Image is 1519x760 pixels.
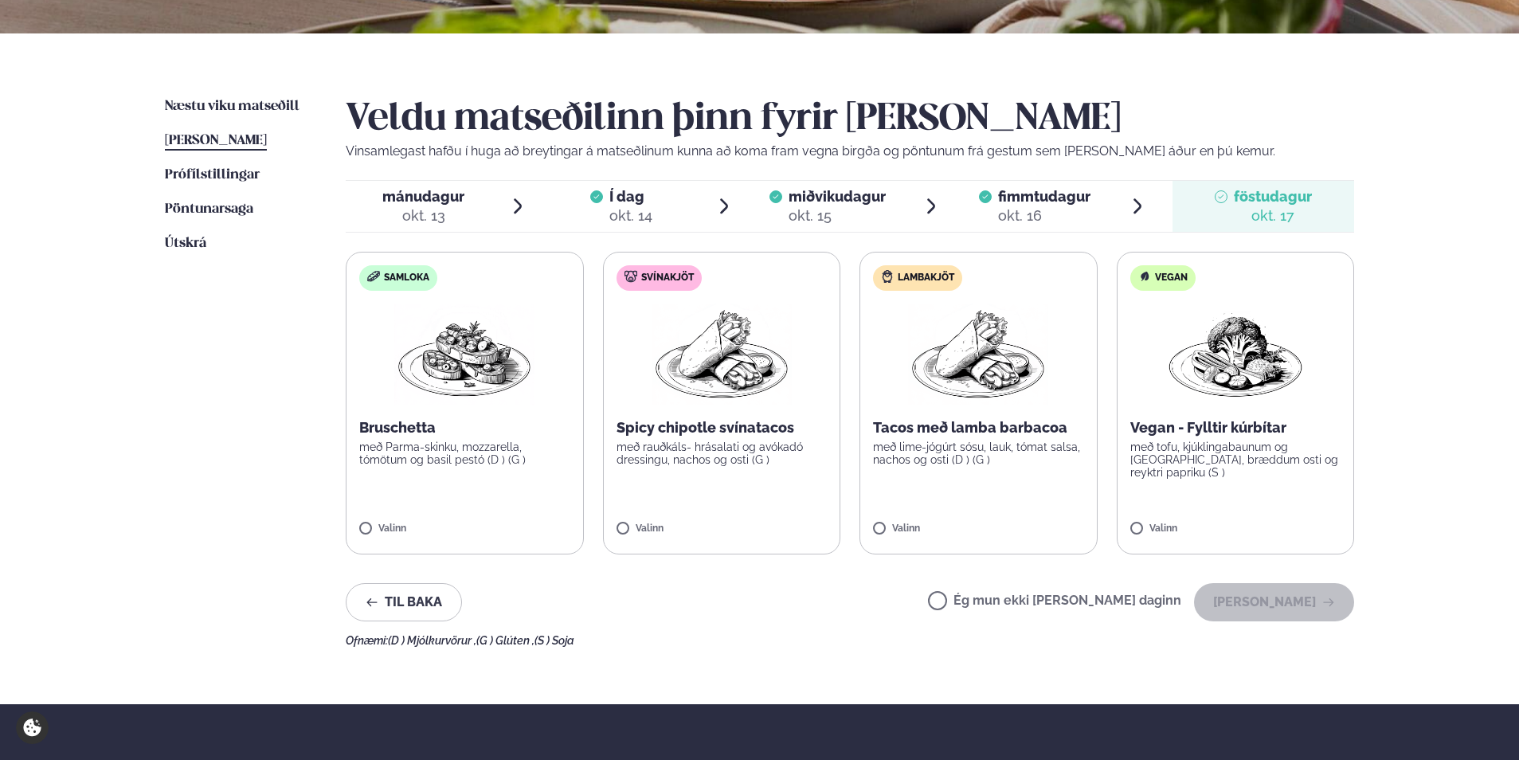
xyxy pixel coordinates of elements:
span: Samloka [384,272,429,284]
p: Tacos með lamba barbacoa [873,418,1084,437]
a: Næstu viku matseðill [165,97,299,116]
a: Pöntunarsaga [165,200,253,219]
button: [PERSON_NAME] [1194,583,1354,621]
span: fimmtudagur [998,188,1090,205]
img: Wraps.png [652,304,792,405]
span: mánudagur [382,188,464,205]
div: okt. 13 [382,206,464,225]
div: okt. 15 [789,206,886,225]
span: [PERSON_NAME] [165,134,267,147]
span: Lambakjöt [898,272,954,284]
p: Vinsamlegast hafðu í huga að breytingar á matseðlinum kunna að koma fram vegna birgða og pöntunum... [346,142,1354,161]
span: Vegan [1155,272,1188,284]
a: [PERSON_NAME] [165,131,267,151]
p: með Parma-skinku, mozzarella, tómötum og basil pestó (D ) (G ) [359,441,570,466]
p: Spicy chipotle svínatacos [617,418,828,437]
p: með tofu, kjúklingabaunum og [GEOGRAPHIC_DATA], bræddum osti og reyktri papriku (S ) [1130,441,1341,479]
span: Í dag [609,187,652,206]
span: Pöntunarsaga [165,202,253,216]
a: Útskrá [165,234,206,253]
p: með rauðkáls- hrásalati og avókadó dressingu, nachos og osti (G ) [617,441,828,466]
a: Prófílstillingar [165,166,260,185]
img: Bruschetta.png [394,304,534,405]
h2: Veldu matseðilinn þinn fyrir [PERSON_NAME] [346,97,1354,142]
img: sandwich-new-16px.svg [367,271,380,282]
img: Lamb.svg [881,270,894,283]
div: okt. 17 [1234,206,1312,225]
img: pork.svg [624,270,637,283]
button: Til baka [346,583,462,621]
img: Wraps.png [908,304,1048,405]
img: Vegan.svg [1138,270,1151,283]
span: Prófílstillingar [165,168,260,182]
span: miðvikudagur [789,188,886,205]
div: Ofnæmi: [346,634,1354,647]
span: (G ) Glúten , [476,634,534,647]
img: Vegan.png [1165,304,1306,405]
div: okt. 14 [609,206,652,225]
span: (D ) Mjólkurvörur , [388,634,476,647]
span: föstudagur [1234,188,1312,205]
p: með lime-jógúrt sósu, lauk, tómat salsa, nachos og osti (D ) (G ) [873,441,1084,466]
span: Næstu viku matseðill [165,100,299,113]
span: Útskrá [165,237,206,250]
span: (S ) Soja [534,634,574,647]
span: Svínakjöt [641,272,694,284]
p: Vegan - Fylltir kúrbítar [1130,418,1341,437]
div: okt. 16 [998,206,1090,225]
a: Cookie settings [16,711,49,744]
p: Bruschetta [359,418,570,437]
